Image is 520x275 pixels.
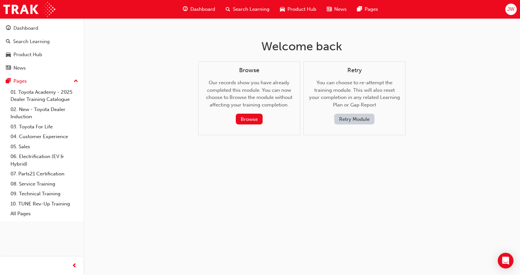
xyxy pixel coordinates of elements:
[13,64,26,72] div: News
[8,87,81,105] a: 01. Toyota Academy - 2025 Dealer Training Catalogue
[352,3,383,16] a: pages-iconPages
[198,39,406,54] h1: Welcome back
[72,262,77,270] span: prev-icon
[8,169,81,179] a: 07. Parts21 Certification
[365,6,378,13] span: Pages
[321,3,352,16] a: news-iconNews
[280,5,285,13] span: car-icon
[275,3,321,16] a: car-iconProduct Hub
[13,77,27,85] div: Pages
[357,5,362,13] span: pages-icon
[236,114,263,124] button: Browse
[204,67,295,74] h4: Browse
[8,142,81,152] a: 05. Sales
[13,38,50,45] div: Search Learning
[287,6,316,13] span: Product Hub
[220,3,275,16] a: search-iconSearch Learning
[505,4,517,15] button: JW
[178,3,220,16] a: guage-iconDashboard
[204,67,295,125] div: Our records show you have already completed this module. You can now choose to Browse the module ...
[6,65,11,71] span: news-icon
[8,122,81,132] a: 03. Toyota For Life
[8,189,81,199] a: 09. Technical Training
[334,114,374,124] button: Retry Module
[13,51,42,58] div: Product Hub
[8,179,81,189] a: 08. Service Training
[3,22,81,34] a: Dashboard
[8,209,81,219] a: All Pages
[13,24,38,32] div: Dashboard
[8,152,81,169] a: 06. Electrification (EV & Hybrid)
[334,6,347,13] span: News
[6,25,11,31] span: guage-icon
[233,6,269,13] span: Search Learning
[3,75,81,87] button: Pages
[498,253,513,268] div: Open Intercom Messenger
[6,52,11,58] span: car-icon
[3,21,81,75] button: DashboardSearch LearningProduct HubNews
[6,39,10,45] span: search-icon
[6,78,11,84] span: pages-icon
[183,5,188,13] span: guage-icon
[309,67,400,74] h4: Retry
[8,132,81,142] a: 04. Customer Experience
[309,67,400,125] div: You can choose to re-attempt the training module. This will also reset your completion in any rel...
[8,105,81,122] a: 02. New - Toyota Dealer Induction
[226,5,230,13] span: search-icon
[327,5,332,13] span: news-icon
[3,62,81,74] a: News
[3,36,81,48] a: Search Learning
[74,77,78,86] span: up-icon
[507,6,514,13] span: JW
[8,199,81,209] a: 10. TUNE Rev-Up Training
[3,2,55,17] img: Trak
[3,49,81,61] a: Product Hub
[190,6,215,13] span: Dashboard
